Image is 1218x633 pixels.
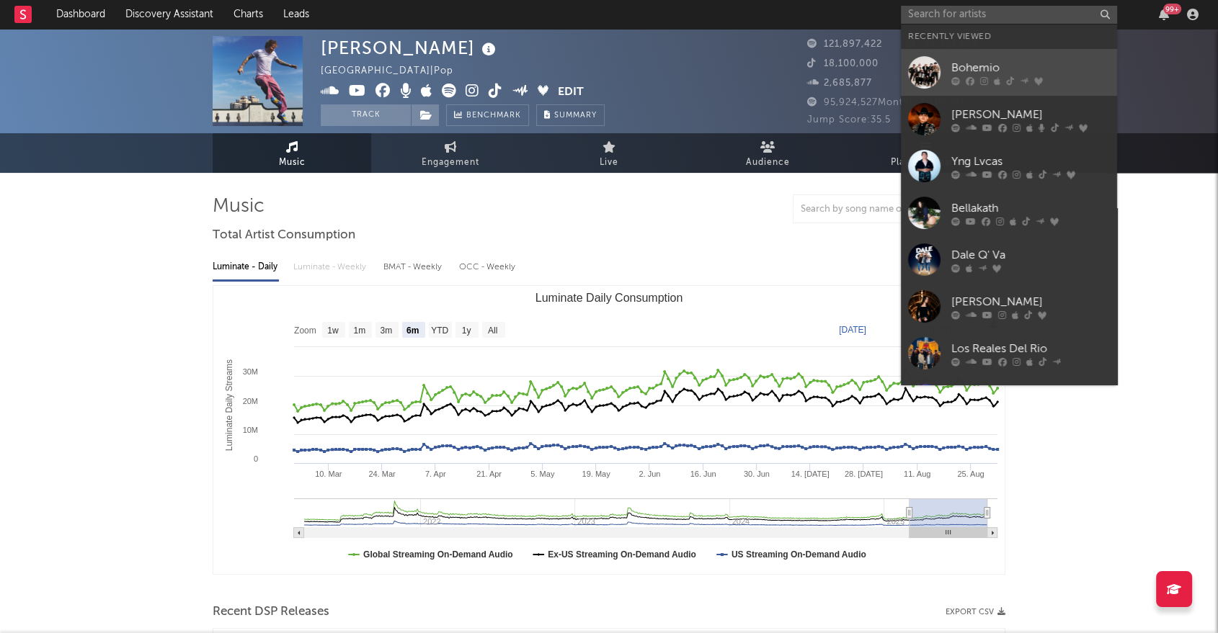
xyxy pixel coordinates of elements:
span: Summary [554,112,597,120]
text: 16. Jun [690,470,716,478]
text: 7. Apr [425,470,446,478]
text: Luminate Daily Consumption [535,292,683,304]
a: Dale Q' Va [901,236,1117,283]
div: [PERSON_NAME] [951,293,1110,310]
div: Bellakath [951,199,1110,217]
svg: Luminate Daily Consumption [213,286,1005,574]
button: Edit [558,84,584,102]
a: [PERSON_NAME] [901,96,1117,143]
a: [PERSON_NAME] [901,283,1117,330]
span: 121,897,422 [807,40,882,49]
span: 95,924,527 Monthly Listeners [807,98,966,107]
span: Playlists/Charts [891,154,962,171]
text: 3m [380,326,392,336]
div: Bohemio [951,59,1110,76]
span: Engagement [422,154,479,171]
div: [GEOGRAPHIC_DATA] | Pop [321,63,470,80]
a: Los Reales Del Rio [901,330,1117,377]
text: [DATE] [839,325,866,335]
text: 30. Jun [744,470,770,478]
button: Export CSV [946,608,1005,616]
span: Total Artist Consumption [213,227,355,244]
text: 0 [254,454,258,463]
span: Live [600,154,618,171]
span: Jump Score: 35.5 [807,115,891,125]
a: Engagement [371,133,530,173]
text: Global Streaming On-Demand Audio [363,549,513,560]
text: 20M [243,397,258,405]
div: OCC - Weekly [459,255,517,279]
text: 1y [462,326,471,336]
text: 30M [243,367,258,376]
text: Ex-US Streaming On-Demand Audio [548,549,696,560]
text: All [488,326,497,336]
text: 28. [DATE] [845,470,883,478]
text: 25. Aug [957,470,984,478]
button: Track [321,104,411,126]
a: Playlists/Charts [847,133,1005,173]
span: Audience [746,154,790,171]
text: 21. Apr [476,470,502,478]
text: US Streaming On-Demand Audio [732,549,866,560]
text: Luminate Daily Streams [224,359,234,451]
input: Search by song name or URL [794,204,946,215]
span: Recent DSP Releases [213,603,329,621]
div: [PERSON_NAME] [951,106,1110,123]
text: 11. Aug [904,470,930,478]
text: 24. Mar [368,470,396,478]
button: Summary [536,104,605,126]
a: Bohemio [901,49,1117,96]
a: Live [530,133,688,173]
text: 14. [DATE] [791,470,830,478]
button: 99+ [1159,9,1169,20]
a: Benchmark [446,104,529,126]
span: 2,685,877 [807,78,872,88]
div: BMAT - Weekly [383,255,445,279]
a: Audience [688,133,847,173]
div: Recently Viewed [908,28,1110,45]
text: 10M [243,426,258,434]
text: 5. May [530,470,555,478]
text: 19. May [582,470,610,478]
div: Luminate - Daily [213,255,279,279]
text: Zoom [294,326,316,336]
text: 2. Jun [639,470,660,478]
div: Yng Lvcas [951,153,1110,170]
div: Los Reales Del Rio [951,340,1110,357]
div: [PERSON_NAME] [321,36,499,60]
span: 18,100,000 [807,59,879,68]
a: Bellakath [901,189,1117,236]
a: Music [213,133,371,173]
a: Yng Lvcas [901,143,1117,189]
text: 1w [327,326,339,336]
div: 99 + [1163,4,1181,14]
div: Dale Q' Va [951,246,1110,264]
text: 1m [353,326,365,336]
text: 6m [406,326,419,336]
span: Music [279,154,306,171]
text: 10. Mar [315,470,342,478]
span: Benchmark [466,107,521,125]
a: DISTINTO NORTE [901,377,1117,423]
input: Search for artists [901,6,1117,24]
text: YTD [431,326,448,336]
